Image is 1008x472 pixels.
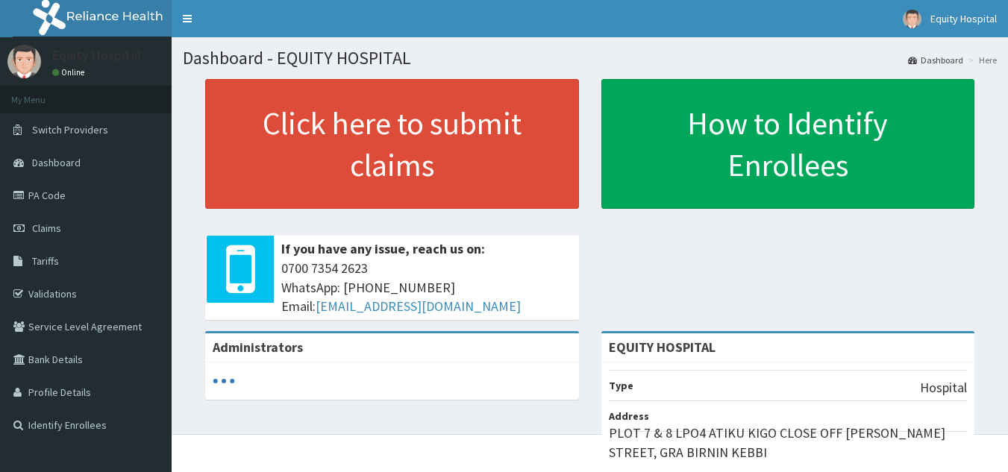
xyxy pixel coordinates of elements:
[32,254,59,268] span: Tariffs
[930,12,997,25] span: Equity Hospital
[32,123,108,136] span: Switch Providers
[316,298,521,315] a: [EMAIL_ADDRESS][DOMAIN_NAME]
[32,156,81,169] span: Dashboard
[920,378,967,397] p: Hospital
[609,409,649,423] b: Address
[205,79,579,209] a: Click here to submit claims
[601,79,975,209] a: How to Identify Enrollees
[908,54,963,66] a: Dashboard
[7,45,41,78] img: User Image
[903,10,921,28] img: User Image
[213,370,235,392] svg: audio-loading
[32,221,61,235] span: Claims
[213,339,303,356] b: Administrators
[52,48,141,62] p: Equity Hospital
[609,339,716,356] strong: EQUITY HOSPITAL
[281,240,485,257] b: If you have any issue, reach us on:
[183,48,997,68] h1: Dashboard - EQUITY HOSPITAL
[609,379,633,392] b: Type
[281,259,572,316] span: 0700 7354 2623 WhatsApp: [PHONE_NUMBER] Email:
[965,54,997,66] li: Here
[52,67,88,78] a: Online
[609,424,968,462] p: PLOT 7 & 8 LPO4 ATIKU KIGO CLOSE OFF [PERSON_NAME] STREET, GRA BIRNIN KEBBI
